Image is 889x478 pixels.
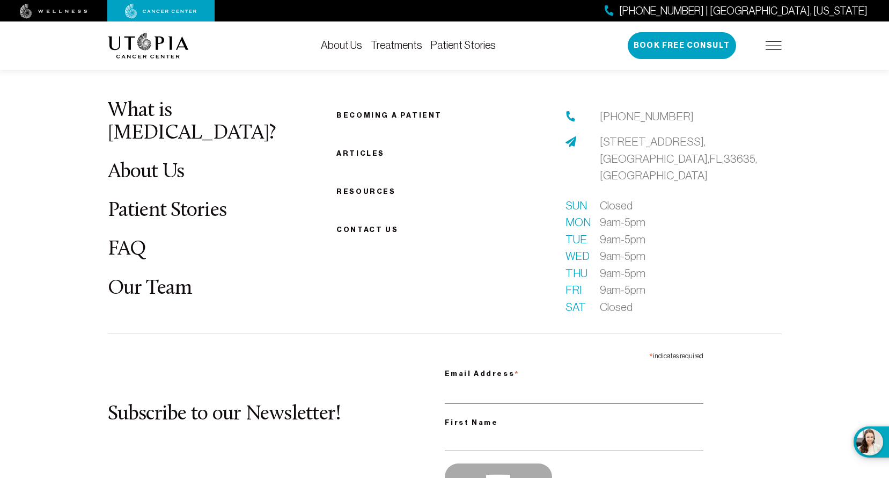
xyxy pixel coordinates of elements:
img: phone [565,111,576,122]
label: First Name [445,416,703,429]
a: About Us [108,162,185,183]
a: [PHONE_NUMBER] [600,108,694,125]
span: Sun [565,197,587,214]
a: What is [MEDICAL_DATA]? [108,100,276,144]
span: 9am-5pm [600,214,645,231]
a: Treatments [371,39,422,51]
div: indicates required [445,347,703,363]
span: Thu [565,265,587,282]
a: Patient Stories [108,200,227,221]
img: wellness [20,4,87,19]
img: cancer center [125,4,197,19]
span: Contact us [336,226,398,234]
span: 9am-5pm [600,248,645,265]
a: About Us [321,39,362,51]
span: 9am-5pm [600,281,645,299]
img: logo [108,33,189,59]
span: [PHONE_NUMBER] | [GEOGRAPHIC_DATA], [US_STATE] [619,3,868,19]
a: Our Team [108,278,192,299]
span: Tue [565,231,587,248]
span: [STREET_ADDRESS], [GEOGRAPHIC_DATA], FL, 33635, [GEOGRAPHIC_DATA] [600,135,757,182]
a: [STREET_ADDRESS],[GEOGRAPHIC_DATA],FL,33635,[GEOGRAPHIC_DATA] [600,133,782,184]
button: Book Free Consult [628,32,736,59]
a: FAQ [108,239,146,260]
span: 9am-5pm [600,231,645,248]
a: [PHONE_NUMBER] | [GEOGRAPHIC_DATA], [US_STATE] [605,3,868,19]
a: Articles [336,149,385,157]
span: Fri [565,281,587,299]
label: Email Address [445,363,703,382]
img: icon-hamburger [766,41,782,50]
span: Wed [565,248,587,265]
h2: Subscribe to our Newsletter! [108,403,445,426]
span: Mon [565,214,587,231]
span: Closed [600,299,633,316]
a: Patient Stories [431,39,496,51]
a: Becoming a patient [336,111,442,119]
span: Closed [600,197,633,214]
a: Resources [336,187,395,195]
span: Sat [565,299,587,316]
img: address [565,136,576,147]
span: 9am-5pm [600,265,645,282]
